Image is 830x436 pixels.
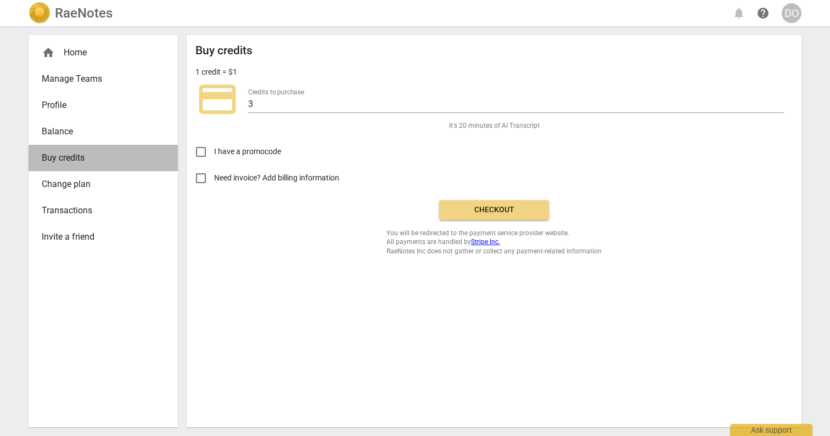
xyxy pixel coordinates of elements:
div: Ask support [730,424,812,436]
a: Buy credits [29,145,178,171]
a: Help [753,3,773,23]
span: Need invoice? Add billing information [214,172,341,184]
a: Balance [29,118,178,145]
span: Invite a friend [42,230,156,244]
button: Checkout [439,200,549,220]
a: Transactions [29,197,178,224]
img: Logo [29,2,51,24]
span: Manage Teams [42,72,156,86]
a: Stripe Inc. [471,238,500,246]
span: home [42,46,55,59]
a: Manage Teams [29,66,178,92]
p: 1 credit = $1 [195,66,237,78]
a: Change plan [29,171,178,197]
span: Buy credits [42,151,156,165]
span: Change plan [42,178,156,191]
div: Home [29,39,178,66]
span: Transactions [42,204,156,217]
a: Invite a friend [29,224,178,250]
button: DO [782,3,801,23]
div: Home [42,46,156,59]
span: It's 20 minutes of AI Transcript [449,121,540,131]
span: help [756,7,770,20]
span: Checkout [448,205,540,216]
label: Credits to purchase [248,89,304,95]
span: I have a promocode [214,146,281,157]
span: You will be redirected to the payment service provider website. All payments are handled by RaeNo... [386,229,602,256]
a: Profile [29,92,178,118]
span: Profile [42,99,156,112]
a: LogoRaeNotes [29,2,113,24]
h2: RaeNotes [55,5,113,21]
span: Balance [42,125,156,138]
h2: Buy credits [195,44,253,58]
span: credit_card [195,77,239,121]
